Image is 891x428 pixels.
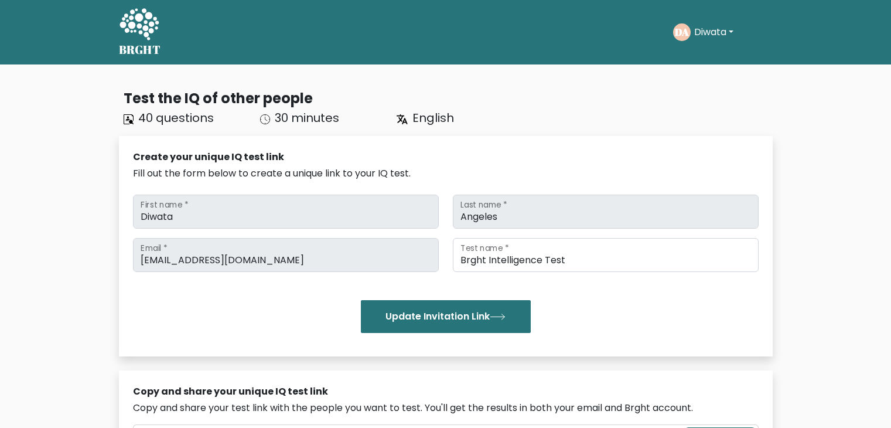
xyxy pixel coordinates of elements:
text: DA [675,25,689,39]
span: 30 minutes [275,110,339,126]
input: Email [133,238,439,272]
button: Diwata [691,25,737,40]
input: Last name [453,195,759,229]
div: Create your unique IQ test link [133,150,759,164]
input: First name [133,195,439,229]
div: Copy and share your test link with the people you want to test. You'll get the results in both yo... [133,401,759,415]
span: English [412,110,454,126]
div: Test the IQ of other people [124,88,773,109]
div: Fill out the form below to create a unique link to your IQ test. [133,167,759,181]
button: Update Invitation Link [361,300,531,333]
h5: BRGHT [119,43,161,57]
div: Copy and share your unique IQ test link [133,385,759,399]
input: Test name [453,238,759,272]
a: BRGHT [119,5,161,60]
span: 40 questions [138,110,214,126]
